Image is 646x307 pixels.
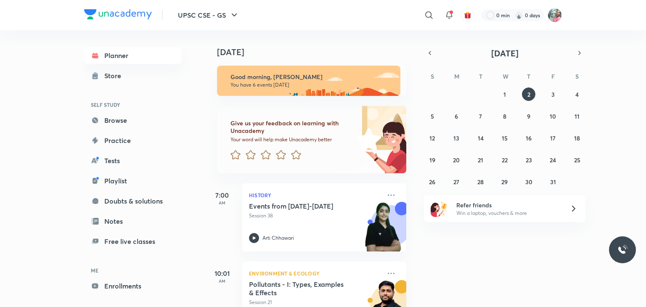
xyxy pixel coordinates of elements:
[546,87,560,101] button: October 3, 2025
[617,245,627,255] img: ttu
[525,178,532,186] abbr: October 30, 2025
[502,134,508,142] abbr: October 15, 2025
[550,112,556,120] abbr: October 10, 2025
[474,131,487,145] button: October 14, 2025
[205,278,239,283] p: AM
[426,109,439,123] button: October 5, 2025
[546,131,560,145] button: October 17, 2025
[474,109,487,123] button: October 7, 2025
[575,112,580,120] abbr: October 11, 2025
[249,212,381,220] p: Session 38
[498,153,511,167] button: October 22, 2025
[84,278,182,294] a: Enrollments
[450,175,463,188] button: October 27, 2025
[503,112,506,120] abbr: October 8, 2025
[230,73,393,81] h6: Good morning, [PERSON_NAME]
[217,66,400,96] img: morning
[546,153,560,167] button: October 24, 2025
[84,132,182,149] a: Practice
[249,280,354,297] h5: Pollutants - I: Types, Examples & Effects
[491,48,519,59] span: [DATE]
[522,109,535,123] button: October 9, 2025
[570,109,584,123] button: October 11, 2025
[503,72,508,80] abbr: Wednesday
[546,109,560,123] button: October 10, 2025
[205,200,239,205] p: AM
[498,131,511,145] button: October 15, 2025
[515,11,523,19] img: streak
[474,153,487,167] button: October 21, 2025
[478,156,483,164] abbr: October 21, 2025
[453,134,459,142] abbr: October 13, 2025
[429,156,435,164] abbr: October 19, 2025
[453,156,460,164] abbr: October 20, 2025
[527,72,530,80] abbr: Thursday
[249,202,354,210] h5: Events from 1939-1942
[84,213,182,230] a: Notes
[104,71,126,81] div: Store
[84,152,182,169] a: Tests
[205,190,239,200] h5: 7:00
[450,153,463,167] button: October 20, 2025
[550,134,556,142] abbr: October 17, 2025
[455,112,458,120] abbr: October 6, 2025
[522,175,535,188] button: October 30, 2025
[498,87,511,101] button: October 1, 2025
[461,8,474,22] button: avatar
[574,134,580,142] abbr: October 18, 2025
[550,156,556,164] abbr: October 24, 2025
[522,131,535,145] button: October 16, 2025
[84,193,182,209] a: Doubts & solutions
[84,9,152,19] img: Company Logo
[249,299,381,306] p: Session 21
[456,201,560,209] h6: Refer friends
[450,109,463,123] button: October 6, 2025
[503,90,506,98] abbr: October 1, 2025
[84,233,182,250] a: Free live classes
[84,47,182,64] a: Planner
[436,47,574,59] button: [DATE]
[551,90,555,98] abbr: October 3, 2025
[431,200,447,217] img: referral
[464,11,471,19] img: avatar
[546,175,560,188] button: October 31, 2025
[360,202,406,260] img: unacademy
[431,112,434,120] abbr: October 5, 2025
[429,134,435,142] abbr: October 12, 2025
[456,209,560,217] p: Win a laptop, vouchers & more
[479,112,482,120] abbr: October 7, 2025
[84,67,182,84] a: Store
[454,72,459,80] abbr: Monday
[522,153,535,167] button: October 23, 2025
[526,134,532,142] abbr: October 16, 2025
[230,136,353,143] p: Your word will help make Unacademy better
[84,172,182,189] a: Playlist
[217,47,415,57] h4: [DATE]
[527,112,530,120] abbr: October 9, 2025
[84,9,152,21] a: Company Logo
[230,82,393,88] p: You have 6 events [DATE]
[570,131,584,145] button: October 18, 2025
[262,234,294,242] p: Arti Chhawari
[249,190,381,200] p: History
[328,106,406,173] img: feedback_image
[522,87,535,101] button: October 2, 2025
[501,178,508,186] abbr: October 29, 2025
[249,268,381,278] p: Environment & Ecology
[230,119,353,135] h6: Give us your feedback on learning with Unacademy
[453,178,459,186] abbr: October 27, 2025
[426,153,439,167] button: October 19, 2025
[429,178,435,186] abbr: October 26, 2025
[431,72,434,80] abbr: Sunday
[84,98,182,112] h6: SELF STUDY
[498,109,511,123] button: October 8, 2025
[527,90,530,98] abbr: October 2, 2025
[426,131,439,145] button: October 12, 2025
[548,8,562,22] img: Prerna Pathak
[575,90,579,98] abbr: October 4, 2025
[205,268,239,278] h5: 10:01
[498,175,511,188] button: October 29, 2025
[426,175,439,188] button: October 26, 2025
[550,178,556,186] abbr: October 31, 2025
[450,131,463,145] button: October 13, 2025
